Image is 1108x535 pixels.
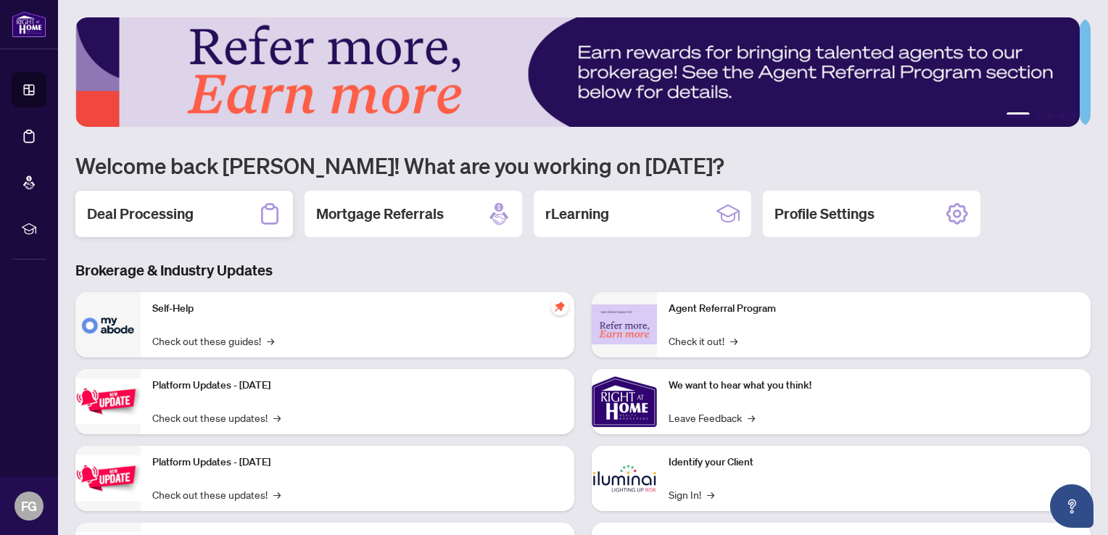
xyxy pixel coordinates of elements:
h2: rLearning [545,204,609,224]
a: Check out these updates!→ [152,486,281,502]
img: Identify your Client [592,446,657,511]
span: → [273,410,281,426]
button: 2 [1035,112,1041,118]
p: Platform Updates - [DATE] [152,378,563,394]
button: 3 [1047,112,1053,118]
button: 1 [1006,112,1030,118]
span: → [707,486,714,502]
h1: Welcome back [PERSON_NAME]! What are you working on [DATE]? [75,152,1091,179]
span: → [748,410,755,426]
a: Check out these guides!→ [152,333,274,349]
a: Sign In!→ [669,486,714,502]
span: → [267,333,274,349]
a: Check out these updates!→ [152,410,281,426]
button: 4 [1059,112,1064,118]
p: We want to hear what you think! [669,378,1079,394]
span: pushpin [551,298,569,315]
a: Check it out!→ [669,333,737,349]
p: Platform Updates - [DATE] [152,455,563,470]
img: Slide 0 [75,17,1080,127]
span: → [273,486,281,502]
button: Open asap [1050,484,1093,528]
img: logo [12,11,46,38]
a: Leave Feedback→ [669,410,755,426]
p: Agent Referral Program [669,301,1079,317]
h3: Brokerage & Industry Updates [75,260,1091,281]
p: Self-Help [152,301,563,317]
p: Identify your Client [669,455,1079,470]
img: We want to hear what you think! [592,369,657,434]
h2: Mortgage Referrals [316,204,444,224]
img: Platform Updates - July 21, 2025 [75,378,141,424]
h2: Profile Settings [774,204,875,224]
img: Platform Updates - July 8, 2025 [75,455,141,501]
img: Self-Help [75,292,141,357]
h2: Deal Processing [87,204,194,224]
button: 5 [1070,112,1076,118]
span: FG [21,496,37,516]
img: Agent Referral Program [592,304,657,344]
span: → [730,333,737,349]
